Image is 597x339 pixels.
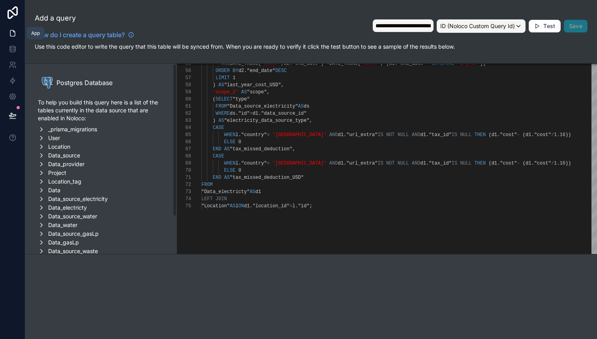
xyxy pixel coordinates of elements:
span: . [258,111,261,116]
span: THEN [474,161,486,166]
span: CASE [213,125,224,131]
span: WHERE [216,111,230,116]
span: AND [329,161,338,166]
span: "url_extra" [346,161,377,166]
span: AS [250,189,255,195]
span: Postgres Database [56,78,113,87]
span: "cost" [500,132,517,138]
span: SELECT [216,97,233,102]
span: WHEN [224,132,236,138]
span: ; [310,203,312,209]
span: ds [304,104,309,109]
span: "data_source_id" [261,111,306,116]
span: d2 [238,68,244,74]
span: Data_source [48,152,80,159]
span: ( [523,161,526,166]
span: Data_source_gasLp [48,230,99,238]
span: d1 [526,161,531,166]
span: AS [241,89,247,95]
span: FROM [201,182,213,187]
span: "end_date" [247,68,275,74]
div: 73 [177,188,191,195]
div: 65 [177,131,191,138]
span: 0 [238,139,241,145]
span: AND [412,132,421,138]
span: "cost" [500,161,517,166]
span: "Data_source_electricity" [227,104,298,109]
span: AS [224,146,230,152]
span: d1 [244,203,250,209]
span: . [497,132,500,138]
span: 'scope_2' [213,89,238,95]
span: NULL [460,161,471,166]
span: '[GEOGRAPHIC_DATA]' [272,132,327,138]
div: 72 [177,181,191,188]
span: END [213,175,222,180]
span: Location [48,143,70,151]
span: )) [565,161,571,166]
span: . [235,111,238,116]
span: NOT [386,161,395,166]
span: WHEN [224,161,236,166]
span: AS [298,104,304,109]
span: 1.16 [554,132,565,138]
span: . [250,203,252,209]
span: = [250,111,252,116]
span: , [292,146,295,152]
div: 57 [177,74,191,81]
span: . [295,203,298,209]
span: ELSE [224,168,236,173]
span: NULL [460,132,471,138]
span: BY [233,68,238,74]
div: 70 [177,167,191,174]
span: "cost" [534,132,551,138]
span: / [551,132,554,138]
span: "tax_missed_deduction" [230,146,292,152]
span: ORDER [216,68,230,74]
span: Location_tag [48,178,81,186]
div: 67 [177,146,191,153]
div: 63 [177,117,191,124]
span: AS [218,82,224,88]
span: , [267,89,270,95]
div: 61 [177,103,191,110]
button: ID (Noloco Custom Query Id) [437,19,526,33]
span: JOIN [216,196,227,202]
span: "Location" [201,203,230,209]
span: LEFT [201,196,213,202]
span: END [213,146,222,152]
span: "url_extra" [346,132,377,138]
span: d1 [338,161,344,166]
div: 60 [177,96,191,103]
span: '[GEOGRAPHIC_DATA]' [272,161,327,166]
span: Data_gasLp [48,239,79,246]
span: d1 [526,132,531,138]
span: AS [218,118,224,123]
span: . [244,68,247,74]
a: How do I create a query table? [35,30,134,40]
span: ( [488,161,491,166]
span: , [281,82,284,88]
span: ) [213,82,216,88]
span: "type" [233,97,250,102]
span: 1 [233,75,235,81]
img: leftSidebar.data.sync.customQuery.logoAlt [41,76,53,89]
span: = [267,132,270,138]
button: Test [529,20,560,32]
div: 68 [177,153,191,160]
span: d1 [338,132,344,138]
span: AS [224,175,230,180]
span: ) [213,118,216,123]
span: "country" [241,161,267,166]
span: User [48,134,60,142]
span: . [344,132,346,138]
span: IS [378,161,383,166]
div: 64 [177,124,191,131]
div: 58 [177,81,191,89]
span: DESC [275,68,287,74]
span: "location_id" [253,203,290,209]
span: AND [412,161,421,166]
div: App [31,30,40,36]
span: ( [488,132,491,138]
span: ( [213,97,216,102]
